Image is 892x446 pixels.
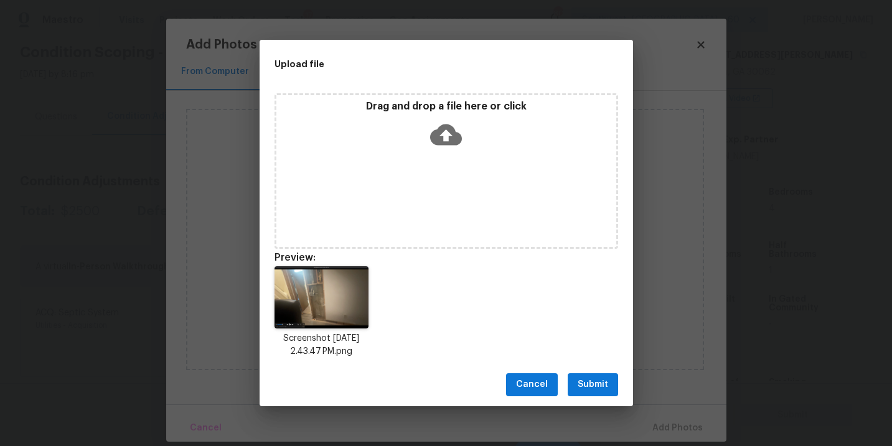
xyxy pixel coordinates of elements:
button: Submit [568,373,618,396]
span: Submit [578,377,608,393]
p: Screenshot [DATE] 2.43.47 PM.png [275,332,369,358]
p: Drag and drop a file here or click [276,100,616,113]
img: fhx9AgggAACCCCAAAIIIIAAAggggAACCCCAAAIIIIAAAggggAACCCCAAAIIIIAAAggggAACCEwqgf8HrpVjJvZ+eCMAAAAASU... [275,266,369,328]
h2: Upload file [275,57,562,71]
button: Cancel [506,373,558,396]
span: Cancel [516,377,548,393]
